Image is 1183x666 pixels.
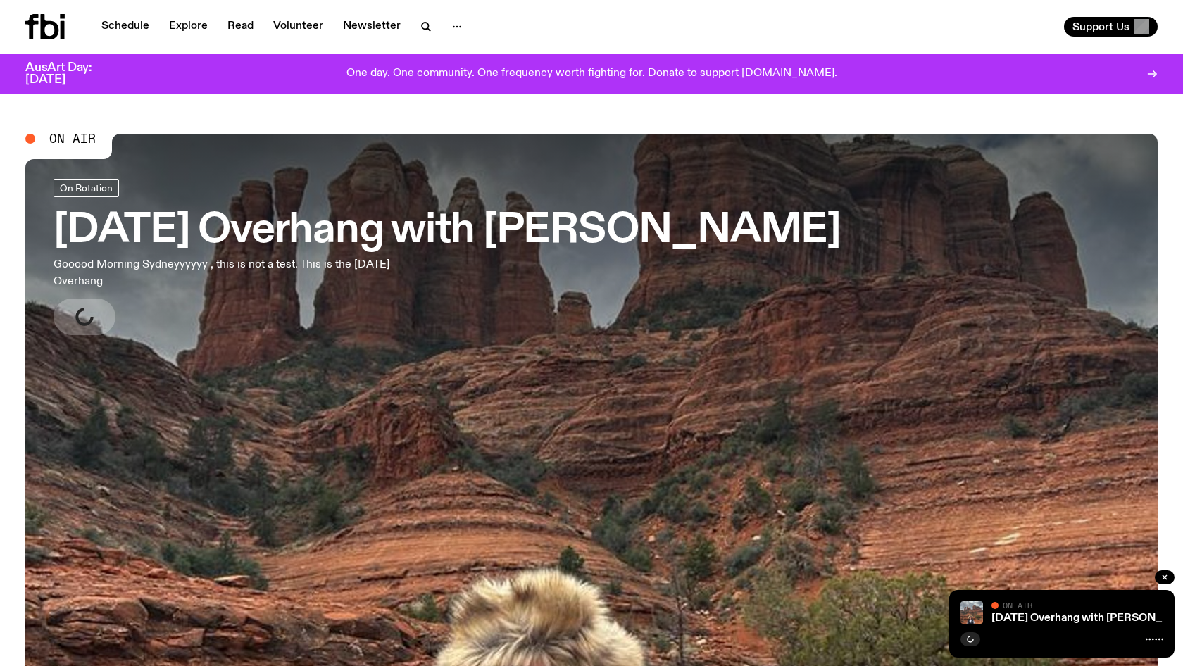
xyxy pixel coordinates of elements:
a: Volunteer [265,17,332,37]
a: [DATE] Overhang with [PERSON_NAME]Gooood Morning Sydneyyyyyy , this is not a test. This is the [D... [54,179,841,335]
a: Read [219,17,262,37]
p: Gooood Morning Sydneyyyyyy , this is not a test. This is the [DATE] Overhang [54,256,414,290]
h3: [DATE] Overhang with [PERSON_NAME] [54,211,841,251]
a: Newsletter [334,17,409,37]
span: On Air [49,132,96,145]
a: Schedule [93,17,158,37]
a: Explore [161,17,216,37]
span: On Air [1003,601,1032,610]
h3: AusArt Day: [DATE] [25,62,115,86]
a: On Rotation [54,179,119,197]
span: Support Us [1072,20,1129,33]
button: Support Us [1064,17,1158,37]
p: One day. One community. One frequency worth fighting for. Donate to support [DOMAIN_NAME]. [346,68,837,80]
span: On Rotation [60,182,113,193]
